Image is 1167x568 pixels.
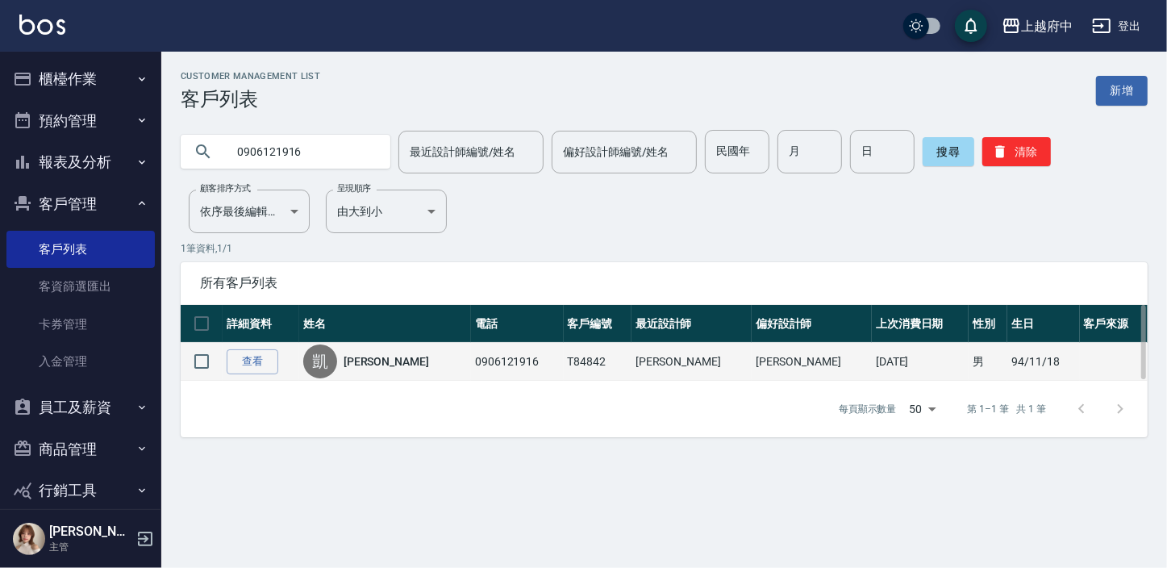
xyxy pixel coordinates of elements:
th: 姓名 [299,305,471,343]
a: [PERSON_NAME] [344,353,429,370]
td: 94/11/18 [1007,343,1079,381]
a: 客資篩選匯出 [6,268,155,305]
th: 最近設計師 [631,305,752,343]
td: [DATE] [872,343,969,381]
td: [PERSON_NAME] [631,343,752,381]
button: 搜尋 [923,137,974,166]
p: 每頁顯示數量 [839,402,897,416]
img: Person [13,523,45,555]
a: 查看 [227,349,278,374]
span: 所有客戶列表 [200,275,1128,291]
td: T84842 [564,343,631,381]
button: 預約管理 [6,100,155,142]
a: 新增 [1096,76,1148,106]
h5: [PERSON_NAME] [49,524,131,540]
th: 客戶來源 [1080,305,1148,343]
th: 性別 [969,305,1008,343]
button: 行銷工具 [6,470,155,512]
button: 員工及薪資 [6,386,155,428]
th: 詳細資料 [223,305,299,343]
div: 50 [903,387,942,431]
label: 呈現順序 [337,182,371,194]
th: 上次消費日期 [872,305,969,343]
td: 0906121916 [471,343,564,381]
h3: 客戶列表 [181,88,320,111]
p: 第 1–1 筆 共 1 筆 [968,402,1046,416]
button: 報表及分析 [6,141,155,183]
th: 客戶編號 [564,305,631,343]
button: 商品管理 [6,428,155,470]
th: 偏好設計師 [752,305,872,343]
label: 顧客排序方式 [200,182,251,194]
button: 清除 [982,137,1051,166]
td: 男 [969,343,1008,381]
a: 卡券管理 [6,306,155,343]
p: 主管 [49,540,131,554]
div: 由大到小 [326,190,447,233]
input: 搜尋關鍵字 [226,130,377,173]
a: 入金管理 [6,343,155,380]
button: save [955,10,987,42]
button: 上越府中 [995,10,1079,43]
div: 上越府中 [1021,16,1073,36]
a: 客戶列表 [6,231,155,268]
th: 電話 [471,305,564,343]
button: 登出 [1086,11,1148,41]
td: [PERSON_NAME] [752,343,872,381]
div: 凱 [303,345,337,378]
div: 依序最後編輯時間 [189,190,310,233]
p: 1 筆資料, 1 / 1 [181,241,1148,256]
th: 生日 [1007,305,1079,343]
button: 櫃檯作業 [6,58,155,100]
button: 客戶管理 [6,183,155,225]
img: Logo [19,15,65,35]
h2: Customer Management List [181,71,320,81]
